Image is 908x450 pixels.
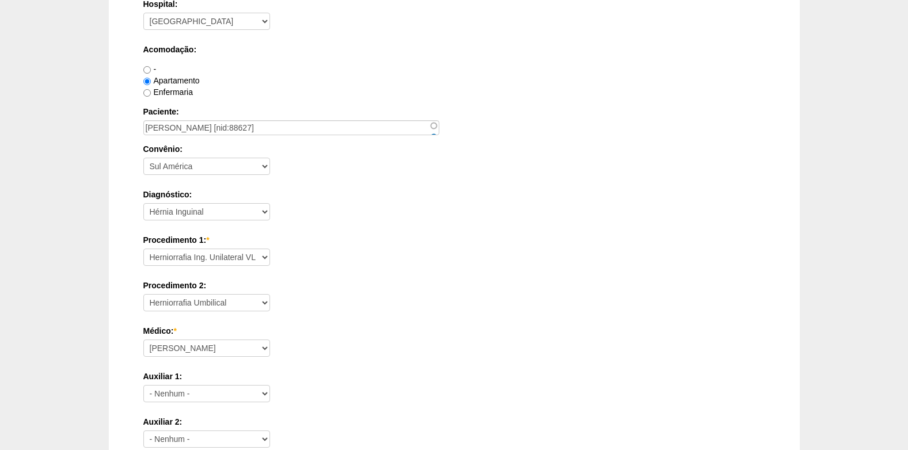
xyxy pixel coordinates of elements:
[143,416,765,428] label: Auxiliar 2:
[143,76,200,85] label: Apartamento
[143,66,151,74] input: -
[143,89,151,97] input: Enfermaria
[206,235,209,245] span: Este campo é obrigatório.
[143,106,765,117] label: Paciente:
[143,280,765,291] label: Procedimento 2:
[143,44,765,55] label: Acomodação:
[143,78,151,85] input: Apartamento
[143,189,765,200] label: Diagnóstico:
[143,371,765,382] label: Auxiliar 1:
[143,234,765,246] label: Procedimento 1:
[143,325,765,337] label: Médico:
[143,143,765,155] label: Convênio:
[143,87,193,97] label: Enfermaria
[143,64,157,74] label: -
[173,326,176,335] span: Este campo é obrigatório.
